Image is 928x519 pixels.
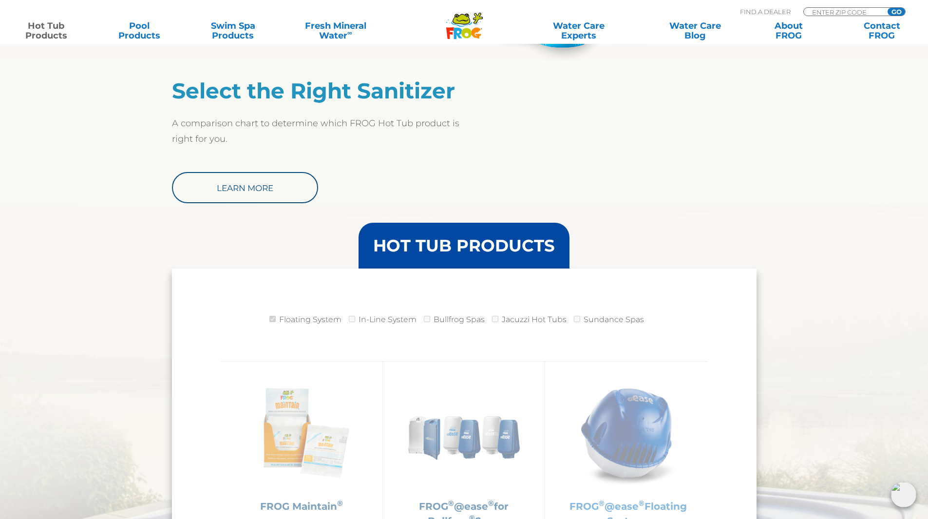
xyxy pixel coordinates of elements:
[279,310,341,329] label: Floating System
[10,21,82,40] a: Hot TubProducts
[811,8,877,16] input: Zip Code Form
[520,21,638,40] a: Water CareExperts
[752,21,825,40] a: AboutFROG
[373,237,555,254] h3: HOT TUB PRODUCTS
[337,499,343,508] sup: ®
[347,29,352,37] sup: ∞
[502,310,567,329] label: Jacuzzi Hot Tubs
[407,376,520,489] img: bullfrog-product-hero-300x300.png
[245,376,358,489] img: Frog_Maintain_Hero-2-v2-300x300.png
[172,172,318,203] a: Learn More
[639,499,644,508] sup: ®
[891,482,916,507] img: openIcon
[599,499,605,508] sup: ®
[197,21,269,40] a: Swim SpaProducts
[434,310,485,329] label: Bullfrog Spas
[846,21,918,40] a: ContactFROG
[570,376,683,489] img: hot-tub-product-atease-system-300x300.png
[103,21,176,40] a: PoolProducts
[172,78,464,103] h2: Select the Right Sanitizer
[448,499,454,508] sup: ®
[740,7,791,16] p: Find A Dealer
[888,8,905,16] input: GO
[488,499,494,508] sup: ®
[584,310,644,329] label: Sundance Spas
[290,21,381,40] a: Fresh MineralWater∞
[659,21,731,40] a: Water CareBlog
[359,310,417,329] label: In-Line System
[172,115,464,147] p: A comparison chart to determine which FROG Hot Tub product is right for you.
[245,499,358,514] h2: FROG Maintain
